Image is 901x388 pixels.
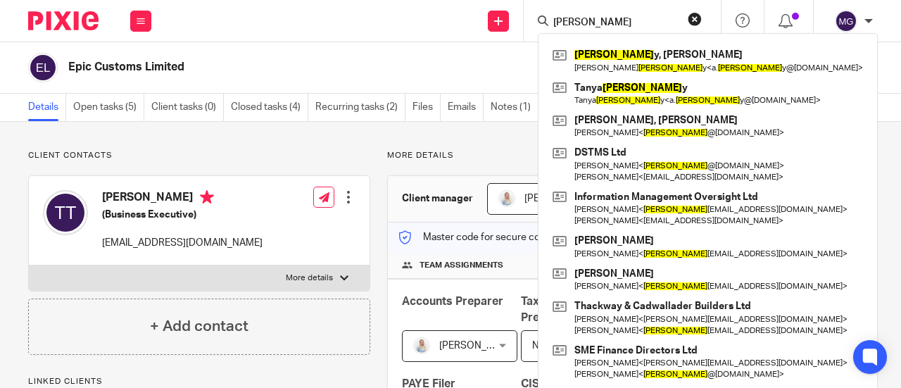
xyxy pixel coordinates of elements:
a: Files [412,94,441,121]
h2: Epic Customs Limited [68,60,559,75]
a: Client tasks (0) [151,94,224,121]
a: Recurring tasks (2) [315,94,405,121]
p: [EMAIL_ADDRESS][DOMAIN_NAME] [102,236,263,250]
img: svg%3E [28,53,58,82]
h3: Client manager [402,192,473,206]
p: Linked clients [28,376,370,387]
p: Master code for secure communications and files [398,230,641,244]
h5: (Business Executive) [102,208,263,222]
p: Client contacts [28,150,370,161]
span: Not selected [532,341,589,351]
span: Accounts Preparer [402,296,503,307]
img: svg%3E [835,10,857,32]
img: Pixie [28,11,99,30]
span: Team assignments [420,260,503,271]
h4: + Add contact [150,315,248,337]
input: Search [552,17,679,30]
button: Clear [688,12,702,26]
p: More details [387,150,873,161]
img: svg%3E [43,190,88,235]
a: Emails [448,94,484,121]
a: Open tasks (5) [73,94,144,121]
img: MC_T&CO_Headshots-25.jpg [498,190,515,207]
p: More details [286,273,333,284]
a: Closed tasks (4) [231,94,308,121]
span: [PERSON_NAME] [524,194,602,204]
i: Primary [200,190,214,204]
a: Notes (1) [491,94,538,121]
span: Tax Return Preparer [521,296,577,323]
span: [PERSON_NAME] [439,341,517,351]
a: Details [28,94,66,121]
img: MC_T&CO_Headshots-25.jpg [413,337,430,354]
h4: [PERSON_NAME] [102,190,263,208]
